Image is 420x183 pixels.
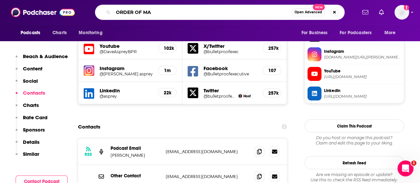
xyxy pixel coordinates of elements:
[100,49,153,54] a: @DaveAspreyBPR
[23,90,45,96] p: Contacts
[16,102,39,114] button: Charts
[204,87,257,93] h5: Twitter
[304,172,404,182] div: Are we missing an episode or update? Use this to check the RSS feed immediately.
[16,27,49,39] button: open menu
[335,27,381,39] button: open menu
[111,152,160,158] p: [PERSON_NAME]
[324,74,401,79] span: https://www.youtube.com/@DaveAspreyBPR
[100,93,153,98] a: @asprey
[304,119,404,132] button: Claim This Podcast
[11,6,75,19] img: Podchaser - Follow, Share and Rate Podcasts
[304,135,404,140] span: Do you host or manage this podcast?
[52,28,67,38] span: Charts
[204,65,257,71] h5: Facebook
[111,145,160,151] p: Podcast Email
[380,27,404,39] button: open menu
[296,27,336,39] button: open menu
[164,67,171,73] h5: 1m
[324,94,401,99] span: https://www.linkedin.com/in/asprey
[16,114,47,127] button: Rate Card
[307,67,401,81] a: YouTube[URL][DOMAIN_NAME]
[384,28,396,38] span: More
[100,87,153,93] h5: LinkedIn
[23,53,68,59] p: Reach & Audience
[16,78,38,90] button: Social
[164,45,171,51] h5: 102k
[23,151,39,157] p: Similar
[113,7,292,18] input: Search podcasts, credits, & more...
[79,28,102,38] span: Monitoring
[100,71,153,76] a: @[PERSON_NAME].asprey
[204,71,257,76] a: @Bulletproofexecutive
[324,48,401,54] span: Instagram
[360,7,371,18] a: Show notifications dropdown
[340,28,372,38] span: For Podcasters
[85,151,92,157] h3: RSS
[23,114,47,121] p: Rate Card
[307,47,401,61] a: Instagram[DOMAIN_NAME][URL][PERSON_NAME][DOMAIN_NAME]
[268,45,276,51] h5: 257k
[268,67,276,73] h5: 107
[16,53,68,65] button: Reach & Audience
[166,173,249,179] p: [EMAIL_ADDRESS][DOMAIN_NAME]
[397,160,413,176] iframe: Intercom live chat
[100,43,153,49] h5: Youtube
[294,11,322,14] span: Open Advanced
[23,102,39,108] p: Charts
[394,5,409,20] img: User Profile
[16,151,39,163] button: Similar
[166,148,249,154] p: [EMAIL_ADDRESS][DOMAIN_NAME]
[301,28,327,38] span: For Business
[84,65,94,76] img: iconImage
[292,8,325,16] button: Open AdvancedNew
[204,49,257,54] a: @bulletproofexec
[394,5,409,20] span: Logged in as gabrielle.gantz
[268,90,276,96] h5: 257k
[23,65,42,72] p: Content
[21,28,40,38] span: Podcasts
[243,94,251,98] span: Host
[95,5,345,20] div: Search podcasts, credits, & more...
[16,65,42,78] button: Content
[164,90,171,95] h5: 22k
[404,5,409,10] svg: Add a profile image
[307,86,401,100] a: Linkedin[URL][DOMAIN_NAME]
[313,4,325,10] span: New
[394,5,409,20] button: Show profile menu
[324,87,401,93] span: Linkedin
[324,68,401,74] span: YouTube
[376,7,386,18] a: Show notifications dropdown
[204,93,235,98] a: @bulletproofexec
[16,139,40,151] button: Details
[204,43,257,49] h5: X/Twitter
[411,160,416,166] span: 1
[324,54,401,59] span: instagram.com/dave.asprey
[78,120,100,133] h2: Contacts
[238,94,242,98] img: Dave Asprey
[304,156,404,169] button: Refresh Feed
[23,139,40,145] p: Details
[304,135,404,145] div: Claim and edit this page to your liking.
[23,127,45,133] p: Sponsors
[100,65,153,71] h5: Instagram
[111,173,160,178] p: Other Contact
[23,78,38,84] p: Social
[74,27,111,39] button: open menu
[16,127,45,139] button: Sponsors
[48,27,71,39] a: Charts
[16,90,45,102] button: Contacts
